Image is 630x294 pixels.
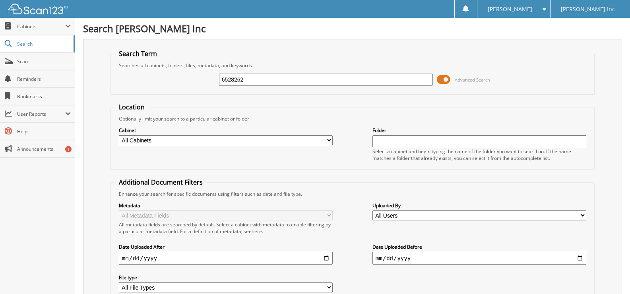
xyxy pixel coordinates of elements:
div: Select a cabinet and begin typing the name of the folder you want to search in. If the name match... [372,148,586,162]
span: [PERSON_NAME] [488,7,532,12]
label: Cabinet [119,127,333,134]
span: Bookmarks [17,93,71,100]
img: scan123-logo-white.svg [8,4,68,14]
iframe: Chat Widget [590,256,630,294]
div: Searches all cabinets, folders, files, metadata, and keywords [115,62,590,69]
legend: Search Term [115,49,161,58]
label: File type [119,274,333,281]
label: Metadata [119,202,333,209]
span: Reminders [17,76,71,82]
legend: Location [115,103,149,111]
label: Folder [372,127,586,134]
div: 1 [65,146,72,152]
span: Advanced Search [455,77,490,83]
div: All metadata fields are searched by default. Select a cabinet with metadata to enable filtering b... [119,221,333,235]
label: Date Uploaded After [119,243,333,250]
span: [PERSON_NAME] Inc [561,7,615,12]
span: Scan [17,58,71,65]
span: User Reports [17,111,65,117]
legend: Additional Document Filters [115,178,207,187]
span: Help [17,128,71,135]
span: Search [17,41,70,47]
input: start [119,252,333,265]
label: Uploaded By [372,202,586,209]
div: Optionally limit your search to a particular cabinet or folder [115,115,590,122]
span: Announcements [17,146,71,152]
a: here [252,228,262,235]
input: end [372,252,586,265]
span: Cabinets [17,23,65,30]
div: Enhance your search for specific documents using filters such as date and file type. [115,191,590,197]
h1: Search [PERSON_NAME] Inc [83,22,622,35]
label: Date Uploaded Before [372,243,586,250]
